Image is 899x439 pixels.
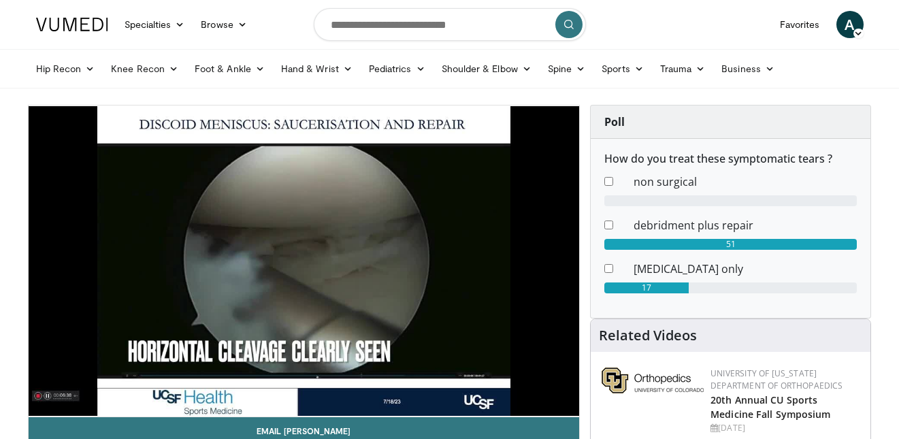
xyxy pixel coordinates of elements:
a: Specialties [116,11,193,38]
div: 51 [604,239,857,250]
a: Knee Recon [103,55,186,82]
strong: Poll [604,114,625,129]
input: Search topics, interventions [314,8,586,41]
a: Favorites [772,11,828,38]
h6: How do you treat these symptomatic tears ? [604,152,857,165]
a: Browse [193,11,255,38]
img: 355603a8-37da-49b6-856f-e00d7e9307d3.png.150x105_q85_autocrop_double_scale_upscale_version-0.2.png [602,368,704,393]
div: 17 [604,282,689,293]
h4: Related Videos [599,327,697,344]
a: Sports [593,55,652,82]
a: Business [713,55,783,82]
dd: [MEDICAL_DATA] only [623,261,867,277]
dd: non surgical [623,174,867,190]
a: Trauma [652,55,714,82]
a: Pediatrics [361,55,434,82]
a: Hip Recon [28,55,103,82]
a: Foot & Ankle [186,55,273,82]
a: University of [US_STATE] Department of Orthopaedics [710,368,843,391]
img: VuMedi Logo [36,18,108,31]
a: A [836,11,864,38]
video-js: Video Player [29,105,580,417]
a: Shoulder & Elbow [434,55,540,82]
a: 20th Annual CU Sports Medicine Fall Symposium [710,393,830,421]
a: Spine [540,55,593,82]
div: [DATE] [710,422,860,434]
a: Hand & Wrist [273,55,361,82]
dd: debridment plus repair [623,217,867,233]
